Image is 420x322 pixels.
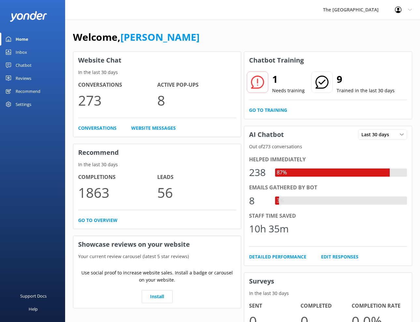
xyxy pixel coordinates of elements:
[249,183,407,192] div: Emails gathered by bot
[16,98,31,111] div: Settings
[249,253,306,260] a: Detailed Performance
[78,182,157,203] p: 1863
[361,131,393,138] span: Last 30 days
[78,124,117,132] a: Conversations
[16,33,28,46] div: Home
[16,85,40,98] div: Recommend
[249,302,301,310] h4: Sent
[337,71,395,87] h2: 9
[337,87,395,94] p: Trained in the last 30 days
[244,290,412,297] p: In the last 30 days
[249,221,289,237] div: 10h 35m
[249,155,407,164] div: Helped immediately
[29,302,38,315] div: Help
[120,30,200,44] a: [PERSON_NAME]
[157,182,236,203] p: 56
[78,81,157,89] h4: Conversations
[275,197,286,205] div: 3%
[157,81,236,89] h4: Active Pop-ups
[301,302,352,310] h4: Completed
[73,29,200,45] h1: Welcome,
[78,173,157,182] h4: Completions
[272,71,305,87] h2: 1
[73,161,241,168] p: In the last 30 days
[73,69,241,76] p: In the last 30 days
[16,46,27,59] div: Inbox
[73,236,241,253] h3: Showcase reviews on your website
[16,72,31,85] div: Reviews
[272,87,305,94] p: Needs training
[10,11,47,22] img: yonder-white-logo.png
[321,253,358,260] a: Edit Responses
[131,124,176,132] a: Website Messages
[244,52,309,69] h3: Chatbot Training
[244,273,412,290] h3: Surveys
[244,126,289,143] h3: AI Chatbot
[244,143,412,150] p: Out of 273 conversations
[157,89,236,111] p: 8
[249,107,287,114] a: Go to Training
[249,212,407,220] div: Staff time saved
[78,269,236,284] p: Use social proof to increase website sales. Install a badge or carousel on your website.
[73,253,241,260] p: Your current review carousel (latest 5 star reviews)
[157,173,236,182] h4: Leads
[20,289,47,302] div: Support Docs
[249,193,269,209] div: 8
[142,290,173,303] a: Install
[78,89,157,111] p: 273
[275,168,288,177] div: 87%
[73,144,241,161] h3: Recommend
[73,52,241,69] h3: Website Chat
[249,165,269,180] div: 238
[16,59,32,72] div: Chatbot
[78,217,118,224] a: Go to overview
[352,302,403,310] h4: Completion Rate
